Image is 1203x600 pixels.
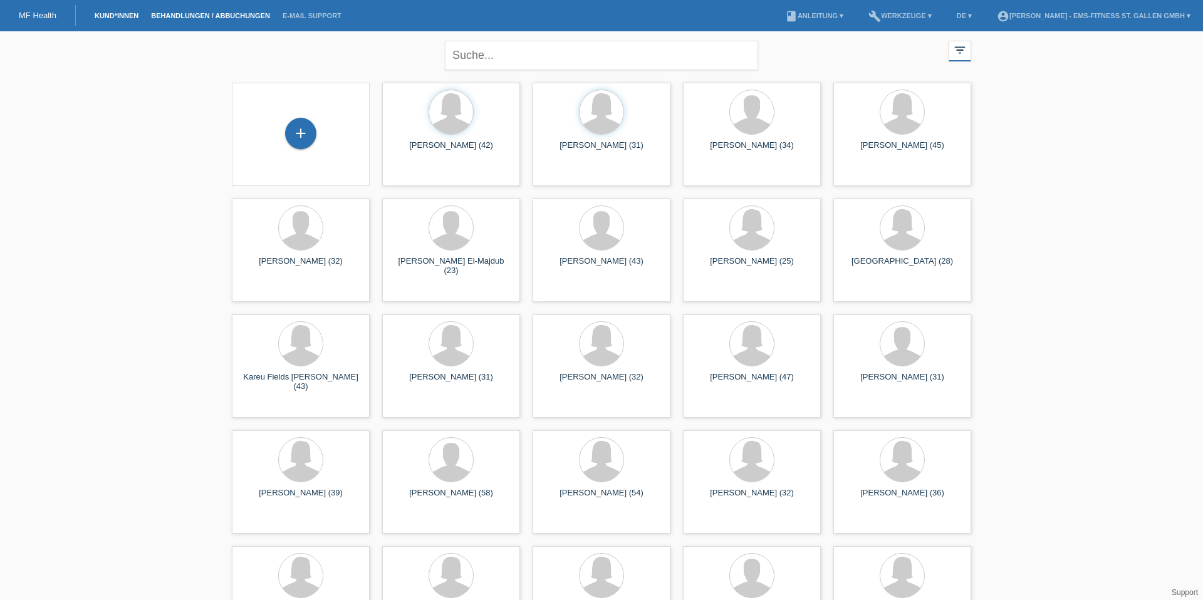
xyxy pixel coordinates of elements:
[445,41,758,70] input: Suche...
[779,12,850,19] a: bookAnleitung ▾
[242,488,360,508] div: [PERSON_NAME] (39)
[392,140,510,160] div: [PERSON_NAME] (42)
[543,488,660,508] div: [PERSON_NAME] (54)
[693,140,811,160] div: [PERSON_NAME] (34)
[997,10,1009,23] i: account_circle
[392,256,510,276] div: [PERSON_NAME] El-Majdub (23)
[693,488,811,508] div: [PERSON_NAME] (32)
[1172,588,1198,597] a: Support
[693,256,811,276] div: [PERSON_NAME] (25)
[693,372,811,392] div: [PERSON_NAME] (47)
[843,256,961,276] div: [GEOGRAPHIC_DATA] (28)
[286,123,316,144] div: Kund*in hinzufügen
[868,10,881,23] i: build
[843,140,961,160] div: [PERSON_NAME] (45)
[392,372,510,392] div: [PERSON_NAME] (31)
[276,12,348,19] a: E-Mail Support
[785,10,798,23] i: book
[991,12,1197,19] a: account_circle[PERSON_NAME] - EMS-Fitness St. Gallen GmbH ▾
[242,256,360,276] div: [PERSON_NAME] (32)
[862,12,938,19] a: buildWerkzeuge ▾
[19,11,56,20] a: MF Health
[543,140,660,160] div: [PERSON_NAME] (31)
[242,372,360,392] div: Kareu Fields [PERSON_NAME] (43)
[145,12,276,19] a: Behandlungen / Abbuchungen
[843,488,961,508] div: [PERSON_NAME] (36)
[88,12,145,19] a: Kund*innen
[543,372,660,392] div: [PERSON_NAME] (32)
[843,372,961,392] div: [PERSON_NAME] (31)
[392,488,510,508] div: [PERSON_NAME] (58)
[950,12,978,19] a: DE ▾
[953,43,967,57] i: filter_list
[543,256,660,276] div: [PERSON_NAME] (43)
